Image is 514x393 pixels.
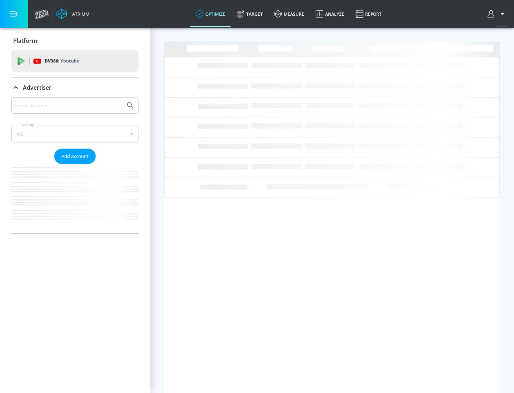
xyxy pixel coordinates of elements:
div: DV360: Youtube [11,50,138,72]
p: Advertiser [23,84,51,91]
p: Platform [13,37,37,45]
p: Youtube [60,57,79,65]
div: Advertiser [11,78,138,98]
label: Sort By [20,123,36,127]
a: measure [268,1,310,27]
div: A-Z [11,125,138,143]
a: Atrium [56,9,90,19]
nav: list of Advertiser [11,164,138,233]
input: Search by name [14,101,122,110]
span: v 4.24.0 [497,24,507,28]
p: DV360: [45,57,79,65]
a: optimize [190,1,231,27]
button: Add Account [54,149,96,164]
div: Advertiser [11,97,138,233]
div: Atrium [69,11,90,17]
a: Target [231,1,268,27]
a: Analyze [310,1,350,27]
span: Add Account [61,152,89,160]
div: Platform [11,31,138,51]
a: Report [350,1,387,27]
